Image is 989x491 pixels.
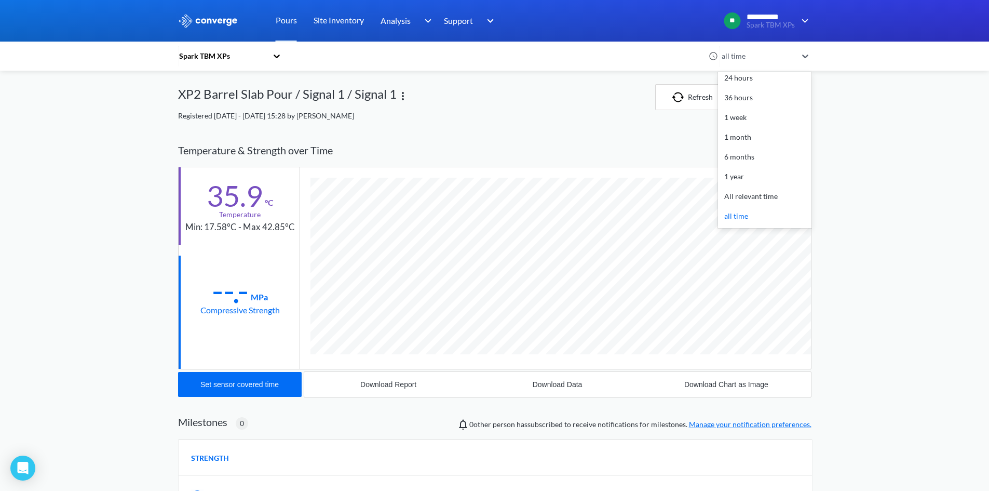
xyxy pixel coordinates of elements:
span: STRENGTH [191,453,229,464]
div: --.- [212,277,249,303]
div: Compressive Strength [200,303,280,316]
span: Registered [DATE] - [DATE] 15:28 by [PERSON_NAME] [178,111,354,120]
span: person has subscribed to receive notifications for milestones. [469,419,811,430]
div: 36 hours [718,88,811,108]
div: Download Chart as Image [684,380,768,389]
div: Spark TBM XPs [178,50,267,62]
div: 35.9 [207,183,263,209]
div: Temperature [219,209,261,220]
span: 0 other [469,420,491,429]
span: 0 [240,418,244,429]
div: XP2 Barrel Slab Pour / Signal 1 / Signal 1 [178,84,397,110]
div: 24 hours [718,68,811,88]
div: All relevant time [718,187,811,206]
img: more.svg [397,90,409,102]
div: 1 week [718,108,811,127]
img: logo_ewhite.svg [178,14,238,28]
img: icon-clock.svg [709,51,718,61]
a: Manage your notification preferences. [689,420,811,429]
button: Download Data [473,372,642,397]
div: Min: 17.58°C - Max 42.85°C [185,220,295,234]
div: all time [718,206,811,226]
h2: Milestones [178,416,227,428]
div: 1 month [718,127,811,147]
button: Refresh [655,84,730,110]
span: Analysis [381,14,411,27]
span: Spark TBM XPs [747,21,795,29]
span: Support [444,14,473,27]
img: downArrow.svg [795,15,811,27]
button: Set sensor covered time [178,372,302,397]
div: all time [719,50,797,62]
button: Download Chart as Image [642,372,810,397]
img: downArrow.svg [417,15,434,27]
div: Temperature & Strength over Time [178,134,811,167]
div: Download Report [360,380,416,389]
div: Set sensor covered time [200,380,279,389]
img: icon-refresh.svg [672,92,688,102]
img: notifications-icon.svg [457,418,469,431]
img: downArrow.svg [480,15,497,27]
div: Download Data [533,380,582,389]
div: Open Intercom Messenger [10,456,35,481]
div: 1 year [718,167,811,187]
div: 6 months [718,147,811,167]
button: Download Report [304,372,473,397]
